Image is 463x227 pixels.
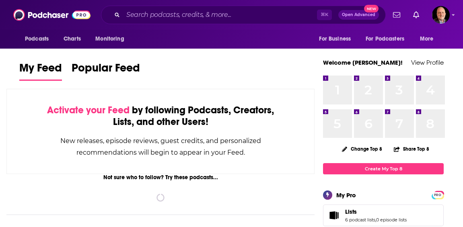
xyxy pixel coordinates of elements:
[326,210,342,221] a: Lists
[432,6,450,24] span: Logged in as pgorman
[25,33,49,45] span: Podcasts
[376,217,407,223] a: 0 episode lists
[390,8,403,22] a: Show notifications dropdown
[364,5,379,12] span: New
[13,7,91,22] img: Podchaser - Follow, Share and Rate Podcasts
[432,6,450,24] img: User Profile
[338,10,379,20] button: Open AdvancedNew
[323,59,403,66] a: Welcome [PERSON_NAME]!
[410,8,422,22] a: Show notifications dropdown
[47,135,274,158] div: New releases, episode reviews, guest credits, and personalized recommendations will begin to appe...
[58,31,86,47] a: Charts
[64,33,81,45] span: Charts
[366,33,404,45] span: For Podcasters
[72,61,140,80] span: Popular Feed
[375,217,376,223] span: ,
[323,163,444,174] a: Create My Top 8
[317,10,332,20] span: ⌘ K
[6,174,315,181] div: Not sure who to follow? Try these podcasts...
[313,31,361,47] button: open menu
[95,33,124,45] span: Monitoring
[336,191,356,199] div: My Pro
[47,104,130,116] span: Activate your Feed
[47,104,274,128] div: by following Podcasts, Creators, Lists, and other Users!
[337,144,387,154] button: Change Top 8
[393,141,430,157] button: Share Top 8
[345,208,407,215] a: Lists
[433,192,442,198] span: PRO
[411,59,444,66] a: View Profile
[360,31,416,47] button: open menu
[19,61,62,80] span: My Feed
[345,208,357,215] span: Lists
[432,6,450,24] button: Show profile menu
[433,191,442,197] a: PRO
[319,33,351,45] span: For Business
[323,205,444,226] span: Lists
[123,8,317,21] input: Search podcasts, credits, & more...
[90,31,134,47] button: open menu
[342,13,375,17] span: Open Advanced
[19,61,62,81] a: My Feed
[420,33,434,45] span: More
[414,31,444,47] button: open menu
[101,6,386,24] div: Search podcasts, credits, & more...
[72,61,140,81] a: Popular Feed
[19,31,59,47] button: open menu
[345,217,375,223] a: 6 podcast lists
